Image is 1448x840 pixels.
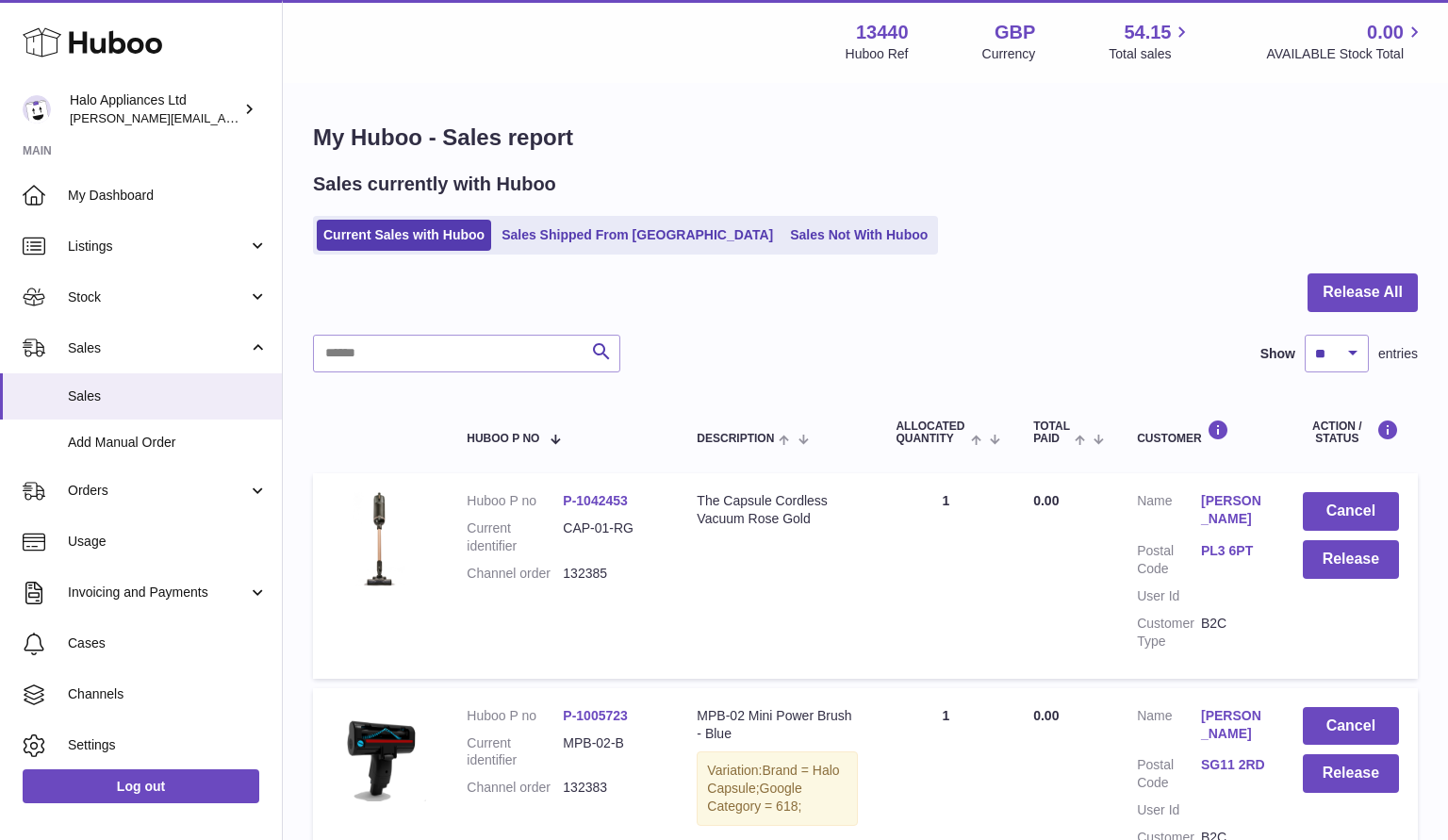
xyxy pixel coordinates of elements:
button: Cancel [1303,492,1399,531]
dt: Huboo P no [467,707,563,725]
span: 0.00 [1367,20,1404,45]
a: 0.00 AVAILABLE Stock Total [1266,20,1425,63]
button: Release [1303,754,1399,793]
span: Listings [68,238,248,255]
a: P-1042453 [563,493,628,508]
a: [PERSON_NAME] [1201,707,1265,743]
dt: Customer Type [1137,615,1201,651]
div: Halo Appliances Ltd [70,91,239,127]
img: paul@haloappliances.com [23,95,51,124]
span: Channels [68,685,268,703]
img: Capsule-Rose-Gold-front-reclined-v2-2000h.jpg [332,492,426,586]
a: Sales Shipped From [GEOGRAPHIC_DATA] [495,220,780,251]
a: SG11 2RD [1201,756,1265,774]
dd: B2C [1201,615,1265,651]
div: Customer [1137,420,1265,445]
dt: Name [1137,492,1201,533]
span: AVAILABLE Stock Total [1266,45,1425,63]
span: [PERSON_NAME][EMAIL_ADDRESS][DOMAIN_NAME] [70,110,378,125]
span: Google Category = 618; [707,781,801,814]
span: ALLOCATED Quantity [896,420,965,445]
div: The Capsule Cordless Vacuum Rose Gold [697,492,858,528]
strong: 13440 [856,20,909,45]
div: Currency [982,45,1036,63]
a: 54.15 Total sales [1109,20,1193,63]
span: entries [1378,345,1418,363]
button: Release All [1308,273,1418,312]
a: [PERSON_NAME] [1201,492,1265,528]
dd: 132385 [563,565,659,583]
span: Huboo P no [467,433,539,445]
td: 1 [877,473,1014,678]
a: PL3 6PT [1201,542,1265,560]
div: Action / Status [1303,420,1399,445]
a: Sales Not With Huboo [783,220,934,251]
span: Sales [68,387,268,405]
span: Total sales [1109,45,1193,63]
span: Description [697,433,774,445]
label: Show [1260,345,1295,363]
span: 0.00 [1033,708,1059,723]
a: P-1005723 [563,708,628,723]
h1: My Huboo - Sales report [313,123,1418,153]
span: Invoicing and Payments [68,584,248,601]
dt: User Id [1137,801,1201,819]
span: Total paid [1033,420,1070,445]
dt: Current identifier [467,734,563,770]
a: Log out [23,769,259,803]
span: Brand = Halo Capsule; [707,763,839,796]
span: Sales [68,339,248,357]
dt: Postal Code [1137,542,1201,578]
span: My Dashboard [68,187,268,205]
dt: Channel order [467,779,563,797]
span: 0.00 [1033,493,1059,508]
span: Settings [68,736,268,754]
h2: Sales currently with Huboo [313,172,556,197]
dd: MPB-02-B [563,734,659,770]
dd: 132383 [563,779,659,797]
dt: Current identifier [467,519,563,555]
dt: Name [1137,707,1201,748]
button: Release [1303,540,1399,579]
div: MPB-02 Mini Power Brush - Blue [697,707,858,743]
img: mini-power-brush-V3.png [332,707,426,801]
strong: GBP [995,20,1035,45]
dt: Huboo P no [467,492,563,510]
dt: Postal Code [1137,756,1201,792]
dd: CAP-01-RG [563,519,659,555]
button: Cancel [1303,707,1399,746]
span: Orders [68,482,248,500]
span: Add Manual Order [68,434,268,452]
dt: Channel order [467,565,563,583]
dt: User Id [1137,587,1201,605]
div: Variation: [697,751,858,826]
a: Current Sales with Huboo [317,220,491,251]
span: Cases [68,634,268,652]
div: Huboo Ref [846,45,909,63]
span: Stock [68,288,248,306]
span: 54.15 [1124,20,1171,45]
span: Usage [68,533,268,551]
